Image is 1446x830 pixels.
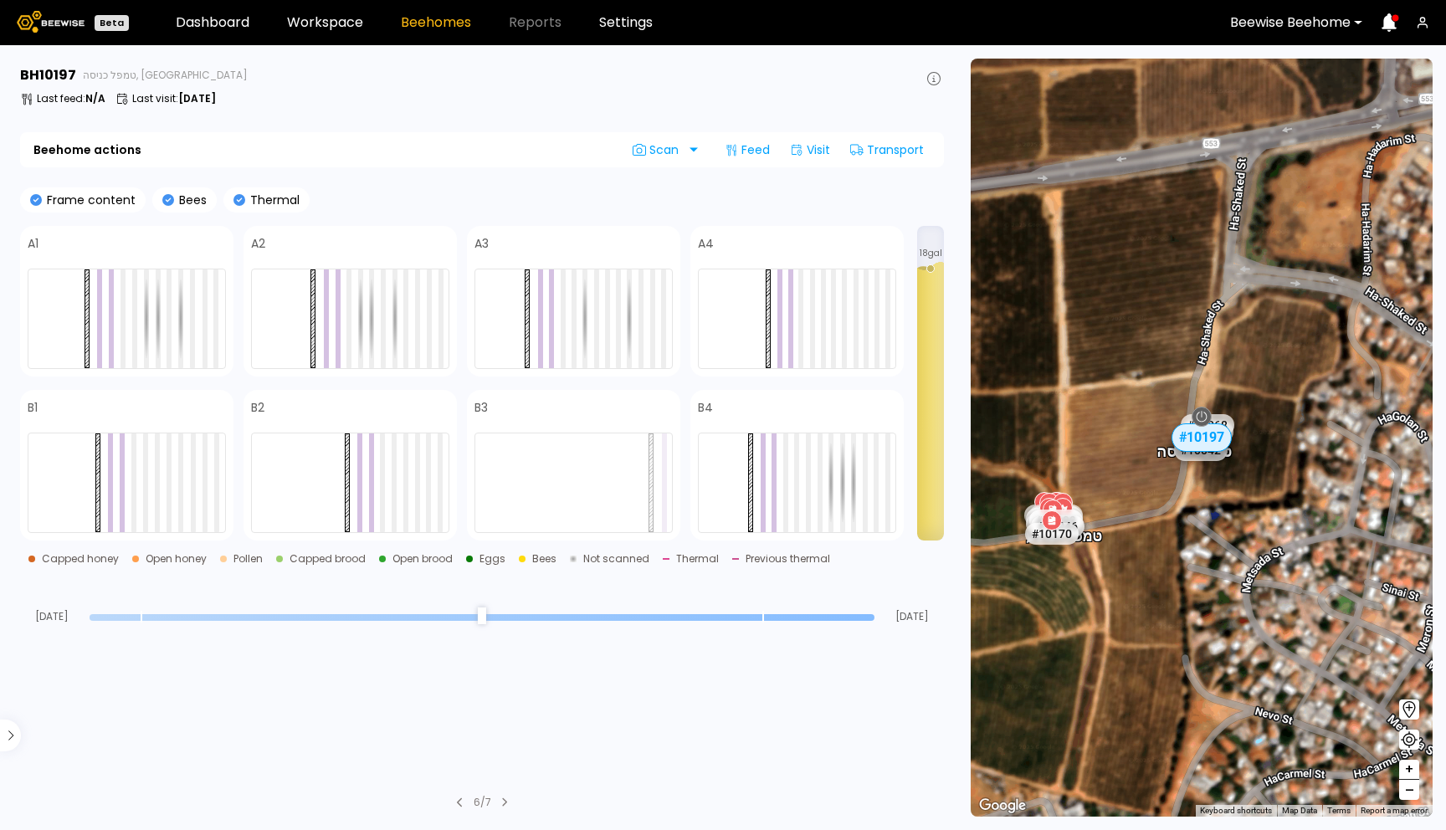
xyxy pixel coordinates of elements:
div: Capped brood [290,554,366,564]
a: Beehomes [401,16,471,29]
button: + [1399,760,1419,780]
button: – [1399,780,1419,800]
span: [DATE] [881,612,944,622]
a: Workspace [287,16,363,29]
h4: B3 [474,402,488,413]
p: Last feed : [37,94,105,104]
b: N/A [85,91,105,105]
span: – [1405,780,1414,801]
div: Feed [718,136,777,163]
span: Reports [509,16,561,29]
div: טמפל כניסה [1156,425,1232,460]
div: # 10054 [1024,505,1078,526]
p: Frame content [42,194,136,206]
button: Map Data [1282,805,1317,817]
div: Open brood [392,554,453,564]
span: + [1404,759,1414,780]
p: Bees [174,194,207,206]
b: Beehome actions [33,144,141,156]
div: Transport [843,136,931,163]
div: Bees [532,554,556,564]
span: 18 gal [920,249,942,258]
a: Settings [599,16,653,29]
h4: A1 [28,238,38,249]
div: 6 / 7 [474,795,491,810]
div: # 10197 [1172,423,1232,452]
div: Not scanned [583,554,649,564]
h4: A2 [251,238,265,249]
b: [DATE] [178,91,216,105]
div: Capped honey [42,554,119,564]
h4: B4 [698,402,713,413]
h3: BH 10197 [20,69,76,82]
div: Visit [783,136,837,163]
div: # 10170 [1025,523,1079,545]
h4: B1 [28,402,38,413]
img: Google [975,795,1030,817]
span: [DATE] [20,612,83,622]
a: Dashboard [176,16,249,29]
a: Terms (opens in new tab) [1327,806,1351,815]
div: Eggs [479,554,505,564]
p: Thermal [245,194,300,206]
div: Pollen [233,554,263,564]
a: Open this area in Google Maps (opens a new window) [975,795,1030,817]
span: Scan [633,143,685,156]
span: טמפל כניסה, [GEOGRAPHIC_DATA] [83,70,248,80]
p: Last visit : [132,94,216,104]
div: Thermal [676,554,719,564]
button: Keyboard shortcuts [1200,805,1272,817]
a: Report a map error [1361,806,1428,815]
div: # 10099 [1029,510,1083,531]
div: Beta [95,15,129,31]
img: Beewise logo [17,11,85,33]
h4: B2 [251,402,264,413]
h4: A4 [698,238,714,249]
div: Previous thermal [746,554,830,564]
div: Open honey [146,554,207,564]
h4: A3 [474,238,489,249]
